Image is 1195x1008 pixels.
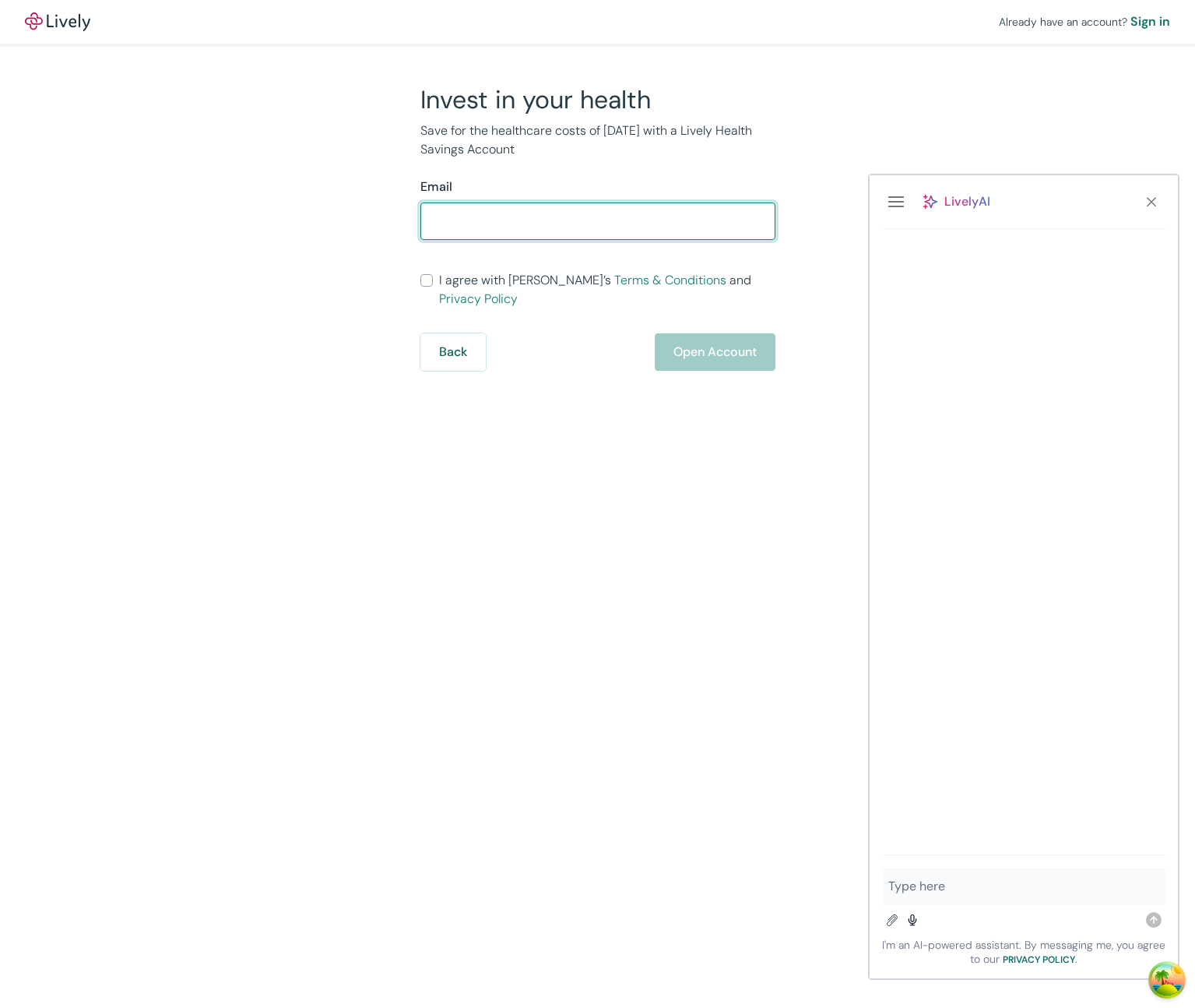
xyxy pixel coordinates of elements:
button: Open Tanstack query devtools [1151,964,1183,996]
a: Sign in [1130,12,1170,31]
a: LivelyLively [25,12,90,31]
img: Lively [25,12,90,31]
button: close [1137,188,1165,216]
button: Add photos and files [882,910,902,930]
span: LivelyAI [944,194,990,209]
svg: Close [1144,194,1159,210]
button: menu [882,188,910,216]
p: Save for the healthcare costs of [DATE] with a Lively Health Savings Account [420,122,775,159]
span: I agree with [PERSON_NAME]’s and [439,271,775,308]
svg: Lively AI icon [923,194,938,210]
h2: Invest in your health [420,84,775,115]
span: I'm an AI-powered assistant. By messaging me, you agree to our . [882,938,1165,966]
svg: Add photos and files [886,914,898,926]
svg: Record voice message [906,914,919,926]
div: Already have an account? [999,12,1170,31]
section: scrollable content region [870,229,1178,855]
svg: Menu [888,194,904,210]
a: Privacy Policy [1003,953,1075,966]
a: Privacy Policy [439,291,518,307]
button: Record voice message [902,910,923,930]
button: Back [420,333,486,371]
textarea: chat input [888,877,1159,896]
label: Email [420,178,452,196]
a: Terms & Conditions [614,272,726,288]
